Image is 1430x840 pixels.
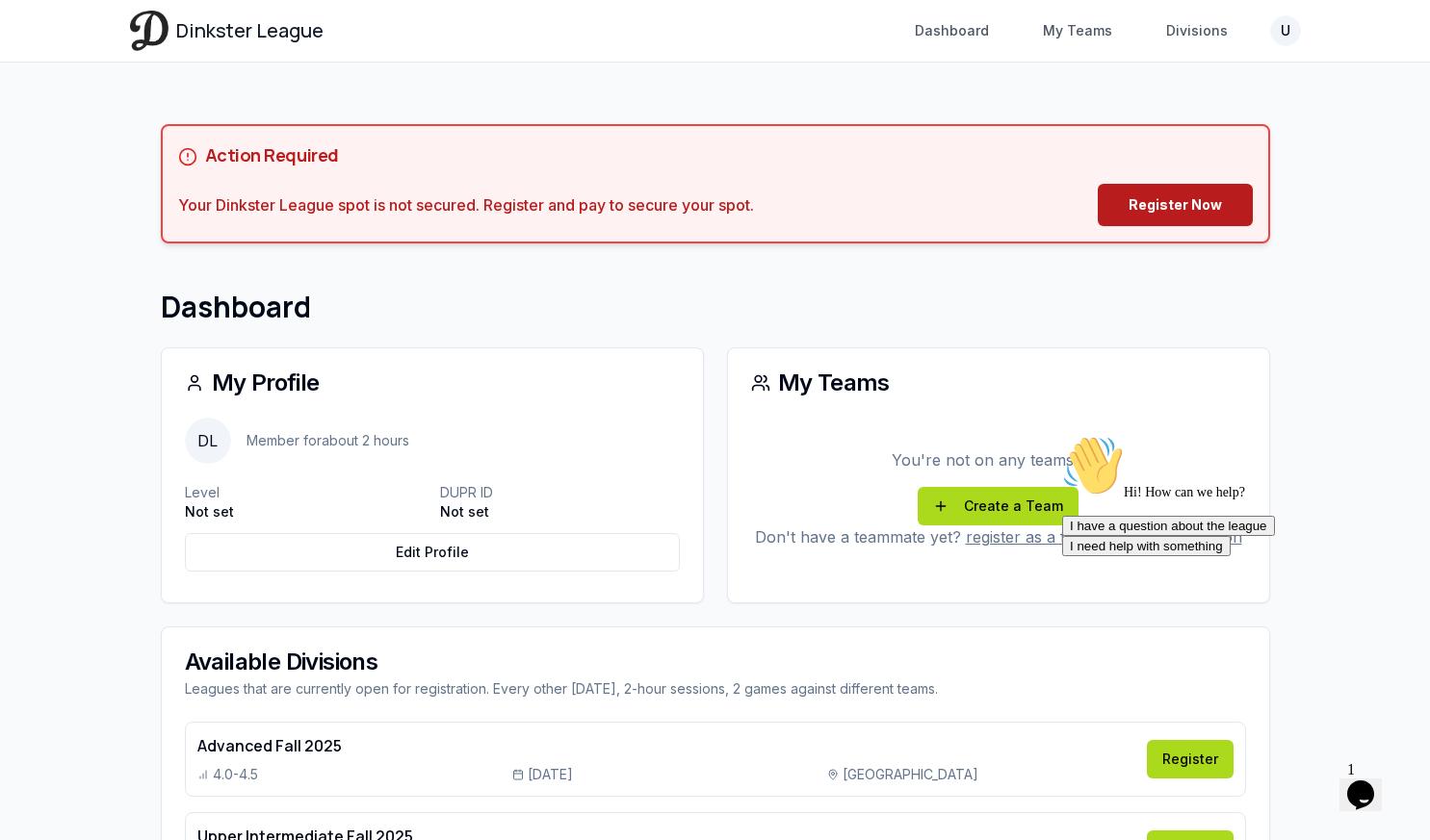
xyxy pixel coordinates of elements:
[1270,15,1301,46] button: U
[751,525,1246,548] p: Don't have a teammate yet?
[8,109,176,129] button: I need help with something
[1147,740,1234,778] a: Register
[213,765,258,784] span: 4.0-4.5
[185,371,680,395] div: My Profile
[918,487,1079,525] a: Create a Team
[843,765,978,784] span: [GEOGRAPHIC_DATA]
[440,483,680,502] p: DUPR ID
[528,765,573,784] span: [DATE]
[1098,184,1253,226] a: Register Now
[1031,13,1124,48] a: My Teams
[751,448,1246,471] p: You're not on any teams yet.
[440,502,680,522] p: Not set
[966,527,1242,547] a: register as a free agent in any division
[185,650,1246,674] div: Available Divisions
[8,89,221,109] button: I have a question about the league
[1054,427,1401,744] iframe: chat widget
[1155,13,1239,48] a: Divisions
[903,13,1001,48] a: Dashboard
[130,11,169,50] img: Dinkster
[1339,753,1401,811] iframe: chat widget
[247,431,409,450] p: Member for about 2 hours
[130,11,324,50] a: Dinkster League
[185,502,425,522] p: Not set
[8,8,69,69] img: :wave:
[8,58,191,72] span: Hi! How can we help?
[185,679,1246,699] div: Leagues that are currently open for registration. Every other [DATE], 2-hour sessions, 2 games ag...
[161,290,1270,324] h1: Dashboard
[176,17,324,44] span: Dinkster League
[751,371,1246,395] div: My Teams
[205,141,339,168] h5: Action Required
[185,533,680,572] a: Edit Profile
[185,483,425,502] p: Level
[185,418,231,464] span: DL
[8,8,354,129] div: 👋Hi! How can we help?I have a question about the leagueI need help with something
[197,734,1135,757] h4: Advanced Fall 2025
[178,193,754,216] div: Your Dinkster League spot is not secured. Register and pay to secure your spot.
